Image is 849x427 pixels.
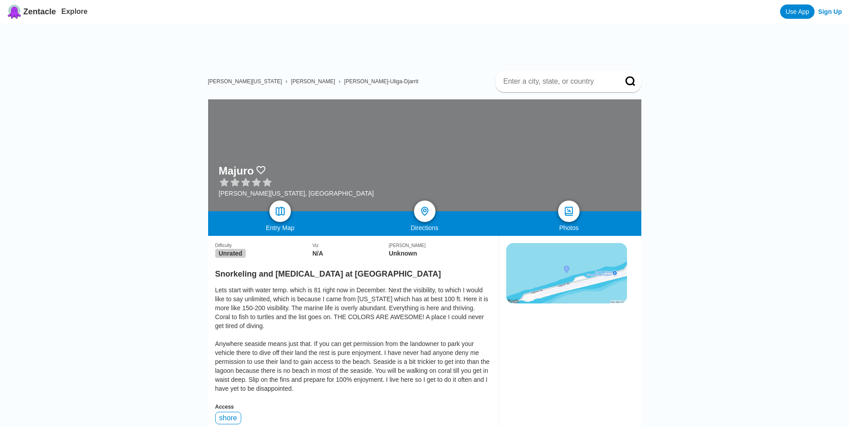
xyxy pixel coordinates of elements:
h2: Snorkeling and [MEDICAL_DATA] at [GEOGRAPHIC_DATA] [215,264,491,279]
div: Directions [352,224,497,231]
input: Enter a city, state, or country [503,77,613,86]
div: Difficulty [215,243,312,248]
span: › [339,78,341,85]
a: map [269,201,291,222]
div: Access [215,404,491,410]
img: photos [563,206,574,217]
h1: Majuro [219,165,254,177]
img: staticmap [506,243,627,303]
a: Sign Up [818,8,842,15]
a: [PERSON_NAME]-Uliga-Djarrit [344,78,418,85]
a: Zentacle logoZentacle [7,4,56,19]
div: shore [215,412,241,424]
span: Unrated [215,249,246,258]
img: map [275,206,286,217]
div: Unknown [389,250,491,257]
a: Use App [780,4,815,19]
span: Zentacle [23,7,56,17]
div: N/A [312,250,389,257]
img: directions [419,206,430,217]
a: [PERSON_NAME] [291,78,335,85]
div: [PERSON_NAME][US_STATE], [GEOGRAPHIC_DATA] [219,190,374,197]
div: Lets start with water temp. which is 81 right now in December. Next the visibility, to which I wo... [215,286,491,393]
div: Entry Map [208,224,353,231]
a: directions [414,201,435,222]
div: [PERSON_NAME] [389,243,491,248]
a: [PERSON_NAME][US_STATE] [208,78,282,85]
img: Zentacle logo [7,4,21,19]
span: › [286,78,287,85]
a: photos [558,201,580,222]
div: Viz [312,243,389,248]
div: Photos [497,224,641,231]
a: Explore [61,8,88,15]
